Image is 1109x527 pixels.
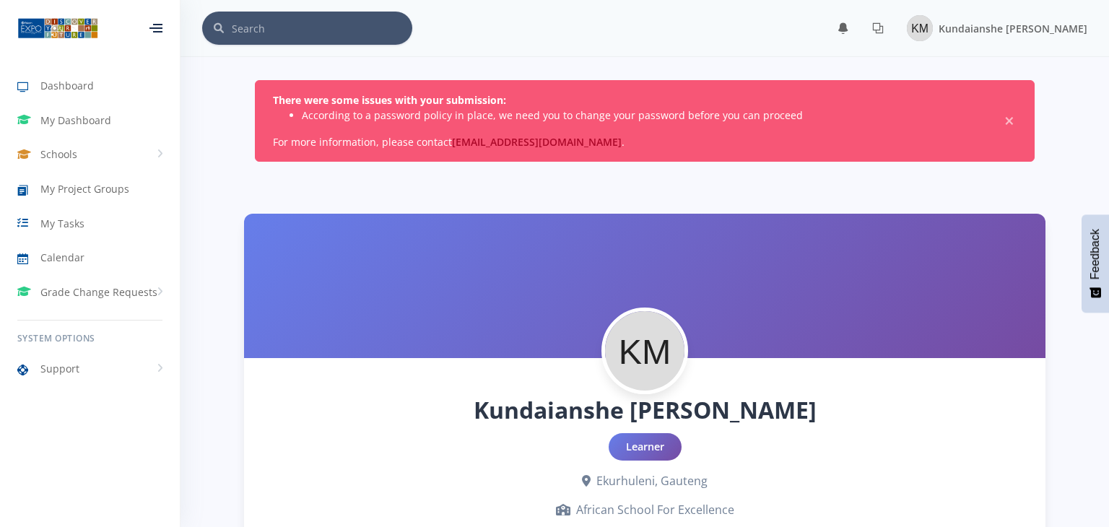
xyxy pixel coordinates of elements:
[40,250,84,265] span: Calendar
[605,311,684,391] img: Profile Picture
[302,108,982,123] li: According to a password policy in place, we need you to change your password before you can proceed
[267,501,1022,518] div: African School For Excellence
[255,80,1035,162] div: For more information, please contact .
[267,393,1022,427] h1: Kundaianshe [PERSON_NAME]
[939,22,1087,35] span: Kundaianshe [PERSON_NAME]
[40,113,111,128] span: My Dashboard
[40,78,94,93] span: Dashboard
[1089,229,1102,279] span: Feedback
[40,181,129,196] span: My Project Groups
[40,216,84,231] span: My Tasks
[273,93,506,107] strong: There were some issues with your submission:
[17,332,162,345] h6: System Options
[907,15,933,41] img: Image placeholder
[232,12,412,45] input: Search
[267,472,1022,489] div: Ekurhuleni, Gauteng
[40,147,77,162] span: Schools
[40,361,79,376] span: Support
[609,433,682,461] div: Learner
[452,135,622,149] a: [EMAIL_ADDRESS][DOMAIN_NAME]
[40,284,157,300] span: Grade Change Requests
[1082,214,1109,313] button: Feedback - Show survey
[17,17,98,40] img: ...
[1002,114,1017,129] button: Close
[895,12,1087,44] a: Image placeholder Kundaianshe [PERSON_NAME]
[1002,114,1017,129] span: ×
